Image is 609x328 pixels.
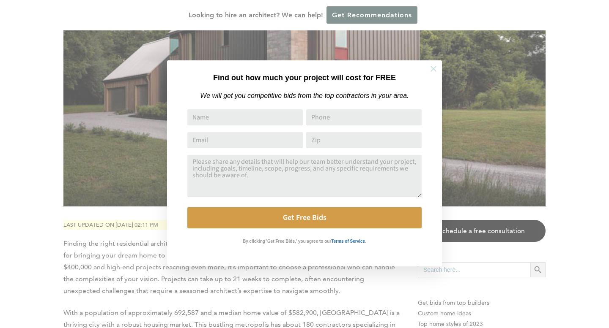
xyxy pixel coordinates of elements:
[200,92,409,99] em: We will get you competitive bids from the top contractors in your area.
[306,109,422,125] input: Phone
[187,207,422,228] button: Get Free Bids
[365,239,366,244] strong: .
[306,132,422,148] input: Zip
[331,237,365,244] a: Terms of Service
[187,132,303,148] input: Email Address
[331,239,365,244] strong: Terms of Service
[213,73,396,82] strong: Find out how much your project will cost for FREE
[419,54,448,84] button: Close
[187,109,303,125] input: Name
[187,155,422,197] textarea: Comment or Message
[243,239,331,244] strong: By clicking 'Get Free Bids,' you agree to our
